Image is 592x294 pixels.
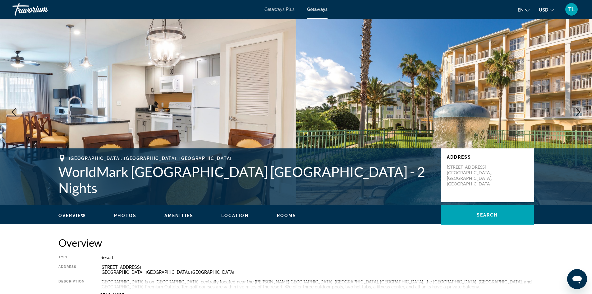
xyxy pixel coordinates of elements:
[221,213,249,218] button: Location
[58,236,534,249] h2: Overview
[58,255,85,260] div: Type
[6,104,22,120] button: Previous image
[539,7,548,12] span: USD
[69,156,232,161] span: [GEOGRAPHIC_DATA], [GEOGRAPHIC_DATA], [GEOGRAPHIC_DATA]
[58,265,85,275] div: Address
[264,7,295,12] a: Getaways Plus
[58,213,86,218] button: Overview
[518,5,530,14] button: Change language
[277,213,296,218] button: Rooms
[441,205,534,225] button: Search
[447,164,497,187] p: [STREET_ADDRESS] [GEOGRAPHIC_DATA], [GEOGRAPHIC_DATA], [GEOGRAPHIC_DATA]
[539,5,554,14] button: Change currency
[477,212,498,217] span: Search
[100,255,534,260] div: Resort
[100,265,534,275] div: [STREET_ADDRESS] [GEOGRAPHIC_DATA], [GEOGRAPHIC_DATA], [GEOGRAPHIC_DATA]
[568,6,575,12] span: TL
[570,104,586,120] button: Next image
[518,7,524,12] span: en
[307,7,328,12] a: Getaways
[447,155,528,160] p: Address
[567,269,587,289] iframe: Button to launch messaging window
[164,213,193,218] button: Amenities
[12,1,75,17] a: Travorium
[58,279,85,289] div: Description
[100,279,534,289] div: [GEOGRAPHIC_DATA] is on [GEOGRAPHIC_DATA], centrally located near the [PERSON_NAME][GEOGRAPHIC_DA...
[58,164,434,196] h1: WorldMark [GEOGRAPHIC_DATA] [GEOGRAPHIC_DATA] - 2 Nights
[563,3,580,16] button: User Menu
[114,213,136,218] button: Photos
